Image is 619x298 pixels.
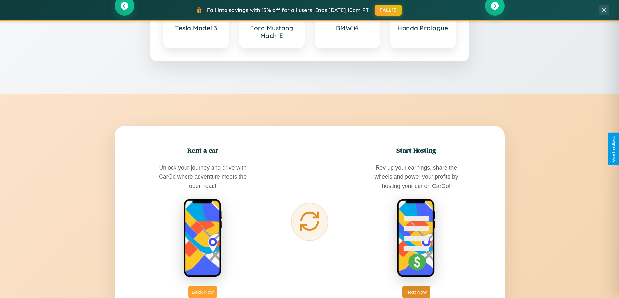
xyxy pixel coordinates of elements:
[375,5,402,16] button: FALL15
[396,146,436,155] h2: Start Hosting
[188,286,217,298] button: Book Now
[154,163,251,190] p: Unlock your journey and drive with CarGo where adventure meets the open road!
[207,7,370,13] span: Fall into savings with 15% off for all users! Ends [DATE] 10am PT.
[368,163,465,190] p: Rev up your earnings, share the wheels and power your profits by hosting your car on CarGo!
[611,136,616,162] div: Give Feedback
[397,199,436,278] img: host phone
[187,146,218,155] h2: Rent a car
[397,24,449,32] h3: Honda Prologue
[322,24,373,32] h3: BMW i4
[246,24,298,40] h3: Ford Mustang Mach-E
[183,199,222,278] img: rent phone
[171,24,222,32] h3: Tesla Model 3
[402,286,430,298] button: Host Now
